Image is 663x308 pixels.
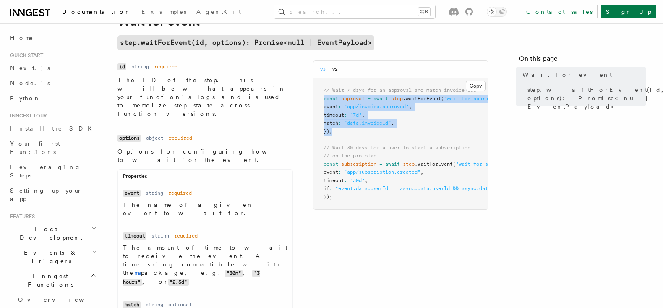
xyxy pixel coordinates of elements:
dd: required [169,135,192,141]
span: const [324,161,338,167]
button: v2 [332,61,338,78]
a: ms [134,269,141,276]
span: AgentKit [196,8,241,15]
a: Wait for event [519,67,646,82]
span: "30d" [350,177,365,183]
span: Python [10,95,41,102]
span: step [391,96,403,102]
span: : [329,185,332,191]
a: step.waitForEvent(id, options): Promise<null | EventPayload> [117,35,374,50]
a: step.waitForEvent(id, options): Promise<null | EventPayload> [524,82,646,114]
span: "wait-for-subscription" [456,161,523,167]
span: // on the pro plan [324,153,376,159]
span: : [344,177,347,183]
span: event [324,169,338,175]
span: : [338,104,341,110]
span: if [324,185,329,191]
span: Next.js [10,65,50,71]
button: Copy [466,81,486,91]
a: Home [7,30,99,45]
dd: optional [168,301,192,308]
span: Events & Triggers [7,248,91,265]
span: Inngest Functions [7,272,91,289]
span: }); [324,194,332,200]
span: }); [324,128,332,134]
span: , [391,120,394,126]
button: Inngest Functions [7,269,99,292]
button: Search...⌘K [274,5,435,18]
span: timeout [324,177,344,183]
a: Overview [15,292,99,307]
code: options [117,135,141,142]
span: Install the SDK [10,125,97,132]
a: Next.js [7,60,99,76]
button: Local Development [7,222,99,245]
span: match [324,120,338,126]
span: Setting up your app [10,187,82,202]
a: Your first Functions [7,136,99,159]
span: Home [10,34,34,42]
span: Overview [18,296,104,303]
span: , [420,169,423,175]
code: "3 hours" [123,270,260,286]
a: Python [7,91,99,106]
p: Options for configuring how to wait for the event. [117,147,293,164]
span: "7d" [350,112,362,118]
span: = [379,161,382,167]
span: Wait for event [522,70,612,79]
code: "30m" [225,270,243,277]
a: Install the SDK [7,121,99,136]
span: , [362,112,365,118]
a: Sign Up [601,5,656,18]
button: Events & Triggers [7,245,99,269]
span: "data.invoiceId" [344,120,391,126]
span: // Wait 30 days for a user to start a subscription [324,145,470,151]
code: "2.5d" [168,279,189,286]
span: Local Development [7,225,91,242]
button: v3 [320,61,326,78]
a: Node.js [7,76,99,91]
dd: string [131,63,149,70]
span: approval [341,96,365,102]
button: Toggle dark mode [487,7,507,17]
span: ( [441,96,444,102]
code: event [123,190,141,197]
span: "app/invoice.approved" [344,104,409,110]
a: Leveraging Steps [7,159,99,183]
dd: required [168,190,192,196]
dd: string [146,301,163,308]
dd: required [174,232,198,239]
dd: object [146,135,164,141]
p: The amount of time to wait to receive the event. A time string compatible with the package, e.g. ... [123,243,287,286]
span: await [373,96,388,102]
span: , [365,177,368,183]
div: Properties [118,173,292,183]
span: Examples [141,8,186,15]
span: step [403,161,415,167]
span: "app/subscription.created" [344,169,420,175]
dd: required [154,63,177,70]
span: Your first Functions [10,140,60,155]
span: ( [453,161,456,167]
p: The name of a given event to wait for. [123,201,287,217]
span: Quick start [7,52,43,59]
a: Setting up your app [7,183,99,206]
code: id [117,63,126,70]
span: : [344,112,347,118]
a: Documentation [57,3,136,23]
span: "wait-for-approval" [444,96,500,102]
a: AgentKit [191,3,246,23]
span: // Wait 7 days for an approval and match invoice IDs [324,87,476,93]
span: const [324,96,338,102]
span: : [338,120,341,126]
h4: On this page [519,54,646,67]
span: , [409,104,412,110]
span: Leveraging Steps [10,164,81,179]
span: "event.data.userId == async.data.userId && async.data.billing_plan == 'pro'" [335,185,559,191]
span: timeout [324,112,344,118]
dd: string [151,232,169,239]
a: Examples [136,3,191,23]
span: Features [7,213,35,220]
span: .waitForEvent [415,161,453,167]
